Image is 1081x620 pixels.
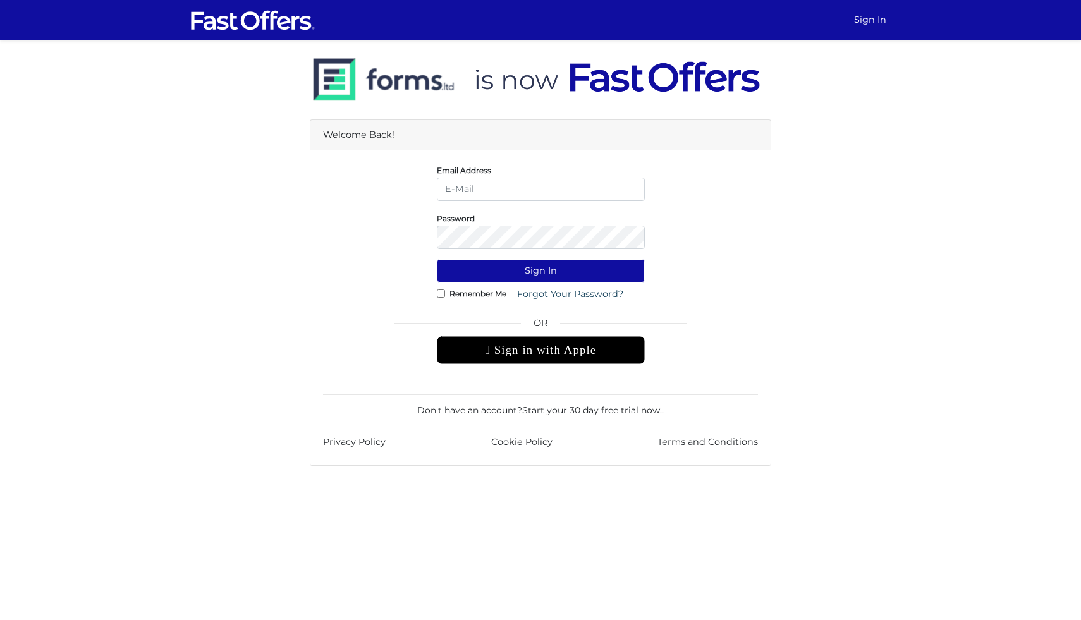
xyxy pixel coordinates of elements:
[522,404,662,416] a: Start your 30 day free trial now.
[657,435,758,449] a: Terms and Conditions
[491,435,553,449] a: Cookie Policy
[437,336,645,364] div: Sign in with Apple
[437,217,475,220] label: Password
[849,8,891,32] a: Sign In
[323,435,386,449] a: Privacy Policy
[323,394,758,417] div: Don't have an account? .
[437,178,645,201] input: E-Mail
[437,316,645,336] span: OR
[509,283,632,306] a: Forgot Your Password?
[437,169,491,172] label: Email Address
[437,259,645,283] button: Sign In
[310,120,771,150] div: Welcome Back!
[449,292,506,295] label: Remember Me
